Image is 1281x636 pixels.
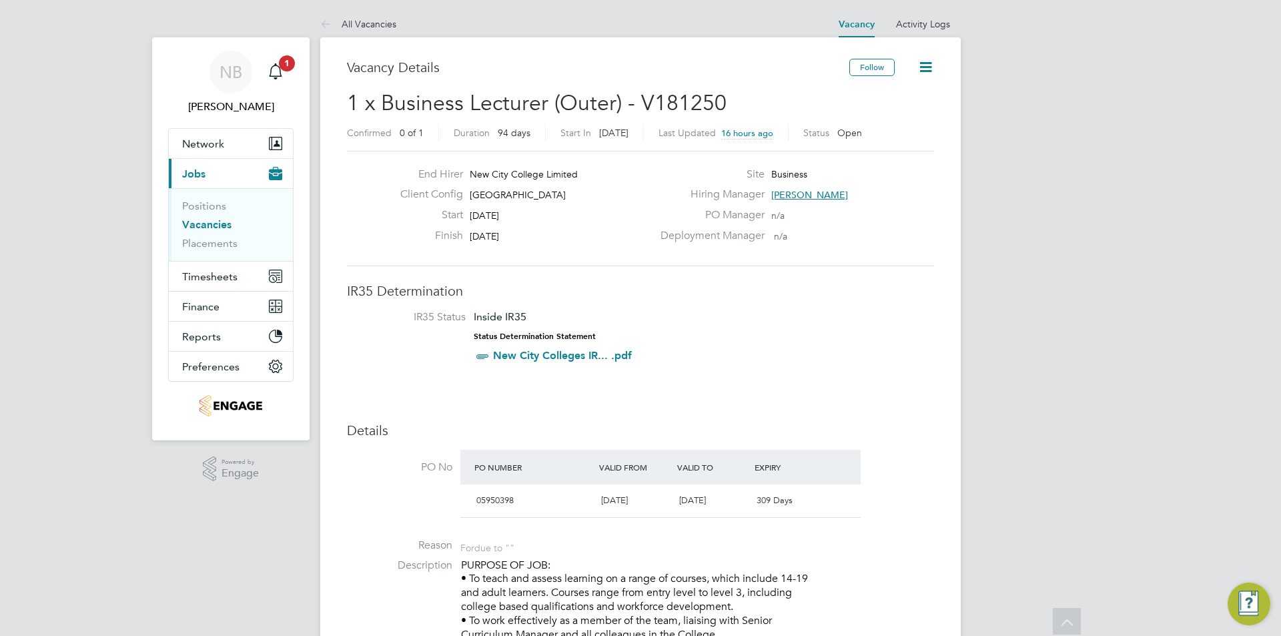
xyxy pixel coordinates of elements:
[182,330,221,343] span: Reports
[476,495,514,506] span: 05950398
[653,168,765,182] label: Site
[203,456,260,482] a: Powered byEngage
[169,129,293,158] button: Network
[560,127,591,139] label: Start In
[169,322,293,351] button: Reports
[751,455,829,479] div: Expiry
[674,455,752,479] div: Valid To
[182,168,205,180] span: Jobs
[199,395,262,416] img: jambo-logo-retina.png
[169,292,293,321] button: Finance
[601,495,628,506] span: [DATE]
[182,270,238,283] span: Timesheets
[757,495,793,506] span: 309 Days
[679,495,706,506] span: [DATE]
[168,51,294,115] a: NB[PERSON_NAME]
[803,127,829,139] label: Status
[596,455,674,479] div: Valid From
[470,189,566,201] span: [GEOGRAPHIC_DATA]
[493,349,632,362] a: New City Colleges IR... .pdf
[771,168,807,180] span: Business
[347,422,934,439] h3: Details
[721,127,773,139] span: 16 hours ago
[498,127,530,139] span: 94 days
[182,300,220,313] span: Finance
[182,360,240,373] span: Preferences
[390,188,463,202] label: Client Config
[470,210,499,222] span: [DATE]
[849,59,895,76] button: Follow
[182,137,224,150] span: Network
[220,63,242,81] span: NB
[839,19,875,30] a: Vacancy
[347,539,452,553] label: Reason
[599,127,628,139] span: [DATE]
[347,460,452,474] label: PO No
[460,539,514,554] div: For due to ""
[182,218,232,231] a: Vacancies
[771,189,848,201] span: [PERSON_NAME]
[1228,583,1270,625] button: Engage Resource Center
[360,310,466,324] label: IR35 Status
[152,37,310,440] nav: Main navigation
[347,127,392,139] label: Confirmed
[182,237,238,250] a: Placements
[320,18,396,30] a: All Vacancies
[347,90,727,116] span: 1 x Business Lecturer (Outer) - V181250
[169,159,293,188] button: Jobs
[471,455,596,479] div: PO Number
[222,468,259,479] span: Engage
[653,188,765,202] label: Hiring Manager
[222,456,259,468] span: Powered by
[837,127,862,139] span: Open
[771,210,785,222] span: n/a
[390,229,463,243] label: Finish
[896,18,950,30] a: Activity Logs
[168,395,294,416] a: Go to home page
[454,127,490,139] label: Duration
[470,230,499,242] span: [DATE]
[168,99,294,115] span: Nick Briant
[774,230,787,242] span: n/a
[182,200,226,212] a: Positions
[470,168,578,180] span: New City College Limited
[262,51,289,93] a: 1
[390,208,463,222] label: Start
[474,310,526,323] span: Inside IR35
[653,229,765,243] label: Deployment Manager
[347,59,849,76] h3: Vacancy Details
[474,332,596,341] strong: Status Determination Statement
[347,559,452,573] label: Description
[279,55,295,71] span: 1
[347,282,934,300] h3: IR35 Determination
[659,127,716,139] label: Last Updated
[169,188,293,261] div: Jobs
[653,208,765,222] label: PO Manager
[169,352,293,381] button: Preferences
[400,127,424,139] span: 0 of 1
[169,262,293,291] button: Timesheets
[390,168,463,182] label: End Hirer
